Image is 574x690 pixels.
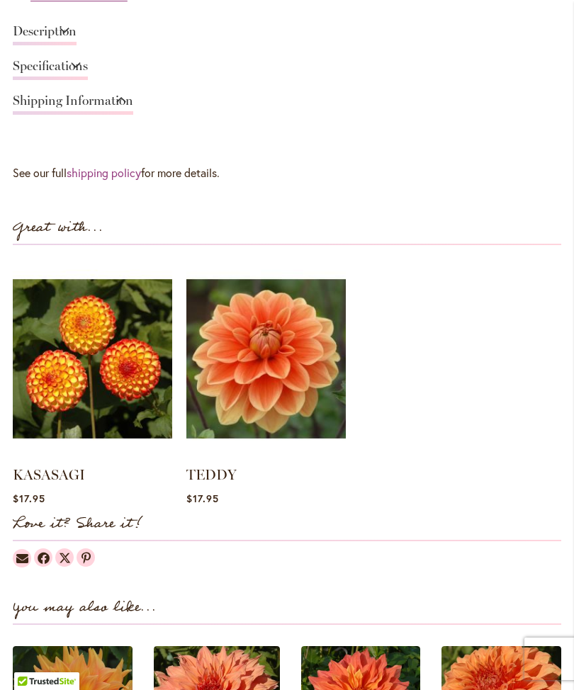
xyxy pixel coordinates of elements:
strong: Great with... [13,216,103,239]
img: TEDDY [186,259,346,458]
a: KASASAGI [13,466,85,483]
a: Dahlias on Facebook [34,548,52,567]
div: Detailed Product Info [13,18,561,181]
a: Description [13,25,77,45]
strong: Love it? Share it! [13,512,142,536]
a: Dahlias on Twitter [55,548,74,567]
strong: You may also like... [13,596,157,619]
p: See our full for more details. [13,164,561,181]
span: $17.95 [13,492,45,505]
a: TEDDY [186,466,237,483]
span: $17.95 [186,492,219,505]
a: Specifications [13,60,88,80]
iframe: Launch Accessibility Center [11,640,50,679]
a: shipping policy [67,165,141,180]
img: KASASAGI [13,259,172,458]
a: Shipping Information [13,94,133,115]
a: Dahlias on Pinterest [77,548,95,567]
